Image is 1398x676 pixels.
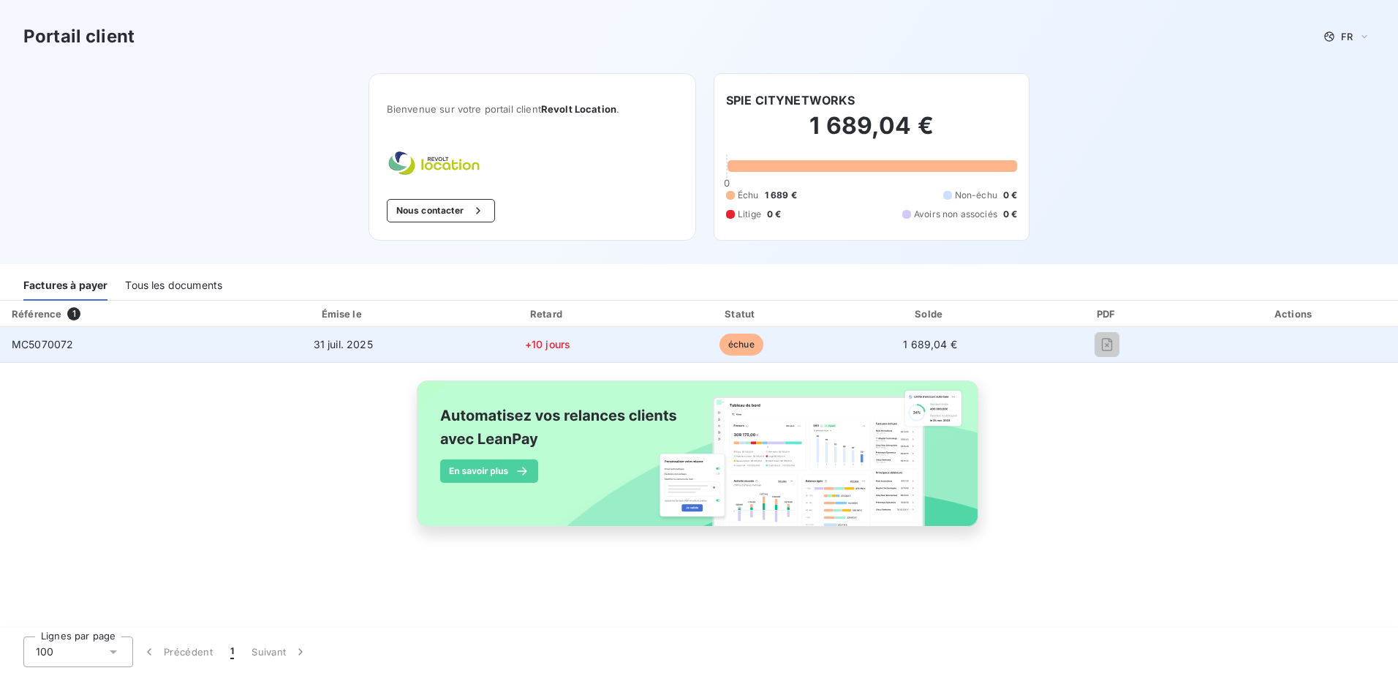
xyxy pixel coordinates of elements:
span: 0 € [1003,189,1017,202]
div: Solde [840,307,1021,321]
span: 1 689,04 € [903,338,957,350]
div: Statut [649,307,834,321]
span: +10 jours [525,338,570,350]
div: Factures à payer [23,270,107,301]
span: Bienvenue sur votre portail client . [387,103,678,115]
button: Précédent [133,636,222,667]
button: 1 [222,636,243,667]
h6: SPIE CITYNETWORKS [726,91,855,109]
span: 1 [67,307,80,320]
button: Nous contacter [387,199,495,222]
div: Retard [453,307,643,321]
h3: Portail client [23,23,135,50]
span: Litige [738,208,761,221]
img: Company logo [387,150,480,176]
div: Actions [1194,307,1395,321]
span: Non-échu [955,189,997,202]
span: 1 [230,645,234,659]
span: 0 € [767,208,781,221]
img: banner [404,372,994,552]
div: PDF [1027,307,1188,321]
h2: 1 689,04 € [726,111,1017,155]
span: MC5070072 [12,338,73,350]
span: Échu [738,189,759,202]
span: Avoirs non associés [914,208,997,221]
div: Référence [12,308,61,320]
span: 1 689 € [765,189,797,202]
span: 100 [36,645,53,659]
span: échue [719,334,763,356]
span: 0 € [1003,208,1017,221]
span: 0 [724,177,730,189]
span: 31 juil. 2025 [314,338,373,350]
div: Émise le [239,307,447,321]
div: Tous les documents [125,270,222,301]
button: Suivant [243,636,317,667]
span: Revolt Location [541,103,616,115]
span: FR [1341,31,1353,42]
